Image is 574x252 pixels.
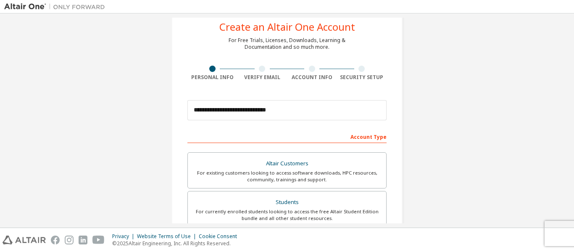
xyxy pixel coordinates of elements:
img: facebook.svg [51,236,60,244]
div: For existing customers looking to access software downloads, HPC resources, community, trainings ... [193,170,381,183]
div: Personal Info [187,74,237,81]
img: youtube.svg [92,236,105,244]
div: For currently enrolled students looking to access the free Altair Student Edition bundle and all ... [193,208,381,222]
img: altair_logo.svg [3,236,46,244]
div: Account Type [187,130,387,143]
img: instagram.svg [65,236,74,244]
p: © 2025 Altair Engineering, Inc. All Rights Reserved. [112,240,242,247]
div: Students [193,196,381,208]
div: Privacy [112,233,137,240]
div: Account Info [287,74,337,81]
div: For Free Trials, Licenses, Downloads, Learning & Documentation and so much more. [229,37,345,50]
div: Website Terms of Use [137,233,199,240]
div: Verify Email [237,74,287,81]
div: Altair Customers [193,158,381,170]
img: linkedin.svg [79,236,87,244]
div: Create an Altair One Account [219,22,355,32]
div: Cookie Consent [199,233,242,240]
div: Security Setup [337,74,387,81]
img: Altair One [4,3,109,11]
